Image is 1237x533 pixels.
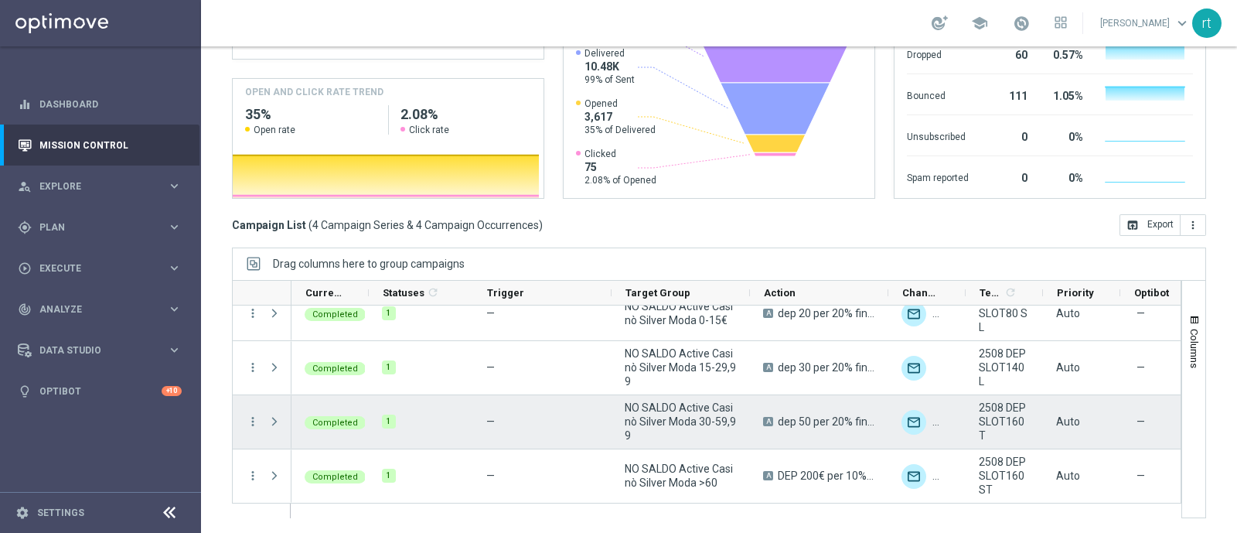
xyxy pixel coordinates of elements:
img: Optimail [901,464,926,489]
i: refresh [427,286,439,299]
span: Data Studio [39,346,167,355]
div: 1 [382,306,396,320]
button: equalizer Dashboard [17,98,182,111]
div: +10 [162,386,182,396]
div: Analyze [18,302,167,316]
button: Mission Control [17,139,182,152]
span: 10.48K [584,60,635,73]
span: Statuses [383,287,424,299]
i: keyboard_arrow_right [167,343,182,357]
span: — [1136,306,1145,320]
i: open_in_browser [1126,219,1139,231]
span: dep 30 per 20% fino a 140€ [778,360,875,374]
div: 0.57% [1046,41,1083,66]
div: Press SPACE to select this row. [233,341,291,395]
span: Execute [39,264,167,273]
span: NO SALDO Active Casinò Silver Moda 15-29,99 [625,347,737,388]
a: Optibot [39,371,162,412]
i: lightbulb [18,384,32,398]
span: Completed [312,418,358,428]
span: Delivered [584,47,635,60]
a: [PERSON_NAME]keyboard_arrow_down [1099,12,1192,35]
div: Dashboard [18,84,182,125]
div: 0% [1046,164,1083,189]
span: Trigger [487,287,524,299]
div: 111 [987,82,1027,107]
span: Action [764,287,796,299]
span: NO SALDO Active Casinò Silver Moda >60 [625,462,737,490]
span: Calculate column [424,284,439,301]
div: Mission Control [18,125,182,166]
span: Templates [980,287,1002,299]
div: 1 [382,360,396,374]
span: Optibot [1134,287,1169,299]
i: track_changes [18,302,32,316]
colored-tag: Completed [305,360,366,375]
i: play_circle_outline [18,261,32,275]
div: Dropped [907,41,969,66]
span: Explore [39,182,167,191]
span: Channel [902,287,939,299]
div: 1 [382,469,396,483]
span: Completed [312,309,358,319]
span: — [1136,469,1145,483]
span: NO SALDO Active Casinò Silver Moda 0-15€ [625,299,737,327]
a: Dashboard [39,84,182,125]
span: 2508 DEPSLOT140 L [979,347,1030,388]
span: NO SALDO Active Casinò Silver Moda 30-59,99 [625,401,737,442]
span: Click rate [409,124,449,136]
colored-tag: Completed [305,469,366,483]
span: Plan [39,223,167,232]
span: ( [308,218,312,232]
span: ) [539,218,543,232]
span: 75 [584,160,656,174]
button: more_vert [246,360,260,374]
img: Optimail [901,410,926,435]
a: Mission Control [39,125,182,166]
div: Spam reported [907,164,969,189]
span: dep 20 per 20% fino a 80€ [778,306,875,320]
i: equalizer [18,97,32,111]
span: Completed [312,472,358,482]
div: Bounced [907,82,969,107]
span: Drag columns here to group campaigns [273,258,465,270]
colored-tag: Completed [305,306,366,321]
span: — [1136,415,1145,429]
i: keyboard_arrow_right [167,302,182,316]
div: Other [932,410,957,435]
span: Clicked [584,148,656,160]
div: Data Studio keyboard_arrow_right [17,344,182,357]
span: keyboard_arrow_down [1174,15,1191,32]
div: 0% [1046,123,1083,148]
span: Auto [1056,470,1080,482]
div: Unsubscribed [907,123,969,148]
div: 0 [987,164,1027,189]
span: — [486,470,495,482]
button: lightbulb Optibot +10 [17,385,182,398]
span: Columns [1188,329,1201,368]
button: play_circle_outline Execute keyboard_arrow_right [17,262,182,275]
span: Current Status [305,287,342,299]
div: Other [932,464,957,489]
span: 2508 DEPSLOT160 ST [979,455,1030,497]
span: school [971,15,988,32]
button: open_in_browser Export [1119,214,1181,236]
button: more_vert [246,415,260,429]
span: — [486,415,495,428]
button: more_vert [246,469,260,483]
img: Optimail [901,356,926,381]
i: gps_fixed [18,220,32,234]
colored-tag: Completed [305,415,366,429]
span: 4 Campaign Series & 4 Campaign Occurrences [312,218,539,232]
span: dep 50 per 20% fino a 160€ [778,415,875,429]
span: Completed [312,364,358,374]
span: A [763,309,773,318]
